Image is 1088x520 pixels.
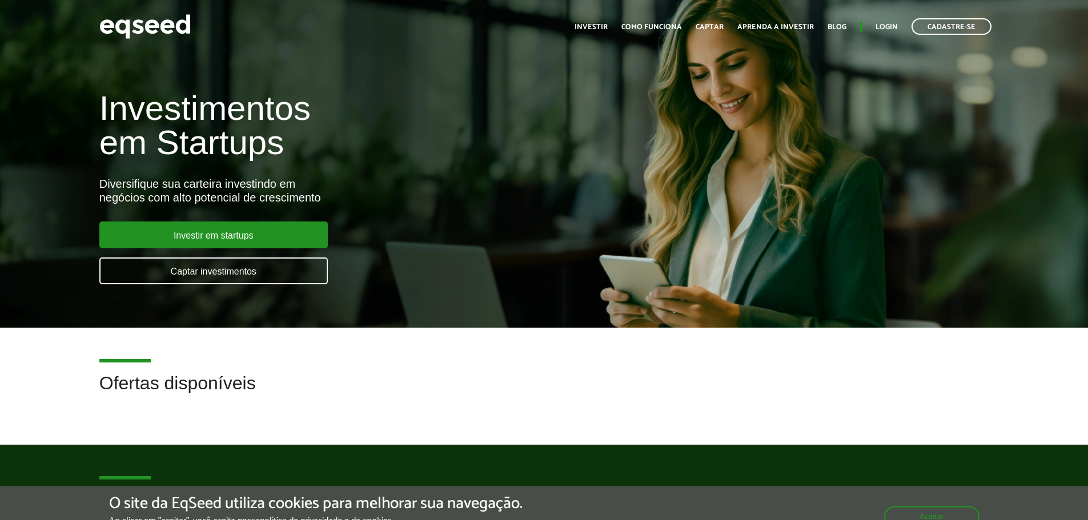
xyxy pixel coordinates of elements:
[99,257,328,284] a: Captar investimentos
[99,91,627,160] h1: Investimentos em Startups
[737,23,814,31] a: Aprenda a investir
[99,221,328,248] a: Investir em startups
[696,23,724,31] a: Captar
[912,18,991,35] a: Cadastre-se
[621,23,682,31] a: Como funciona
[99,177,627,204] div: Diversifique sua carteira investindo em negócios com alto potencial de crescimento
[99,373,989,410] h2: Ofertas disponíveis
[109,495,523,513] h5: O site da EqSeed utiliza cookies para melhorar sua navegação.
[828,23,846,31] a: Blog
[575,23,608,31] a: Investir
[99,11,191,42] img: EqSeed
[876,23,898,31] a: Login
